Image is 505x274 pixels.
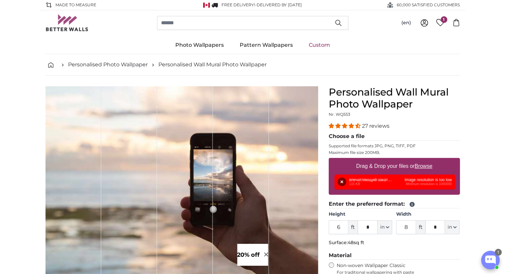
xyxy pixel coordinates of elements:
[301,36,338,54] a: Custom
[495,249,502,256] div: 1
[380,224,384,231] span: in
[416,220,425,234] span: ft
[396,211,460,218] label: Width
[329,240,460,246] p: Surface:
[158,61,267,69] a: Personalised Wall Mural Photo Wallpaper
[221,2,255,7] span: FREE delivery!
[329,150,460,155] p: Maximum file size 200MB.
[448,224,452,231] span: in
[329,132,460,141] legend: Choose a file
[397,2,460,8] span: 60,000 SATISFIED CUSTOMERS
[45,54,460,76] nav: breadcrumbs
[257,2,302,7] span: Delivered by [DATE]
[481,251,500,269] button: Open chatbox
[415,163,432,169] u: Browse
[55,2,96,8] span: Made to Measure
[68,61,148,69] a: Personalised Photo Wallpaper
[329,211,392,218] label: Height
[362,123,389,129] span: 27 reviews
[348,240,364,245] span: 48sq ft
[329,112,350,117] span: Nr. WQ553
[329,123,362,129] span: 4.41 stars
[203,3,210,8] img: Canada
[255,2,302,7] span: -
[396,17,416,29] button: (en)
[167,36,232,54] a: Photo Wallpapers
[353,160,435,173] label: Drag & Drop your files or
[378,220,392,234] button: in
[329,251,460,260] legend: Material
[329,200,460,208] legend: Enter the preferred format:
[348,220,358,234] span: ft
[45,14,89,31] img: Betterwalls
[329,143,460,149] p: Supported file formats JPG, PNG, TIFF, PDF
[329,86,460,110] h1: Personalised Wall Mural Photo Wallpaper
[232,36,301,54] a: Pattern Wallpapers
[441,16,447,23] span: 1
[445,220,460,234] button: in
